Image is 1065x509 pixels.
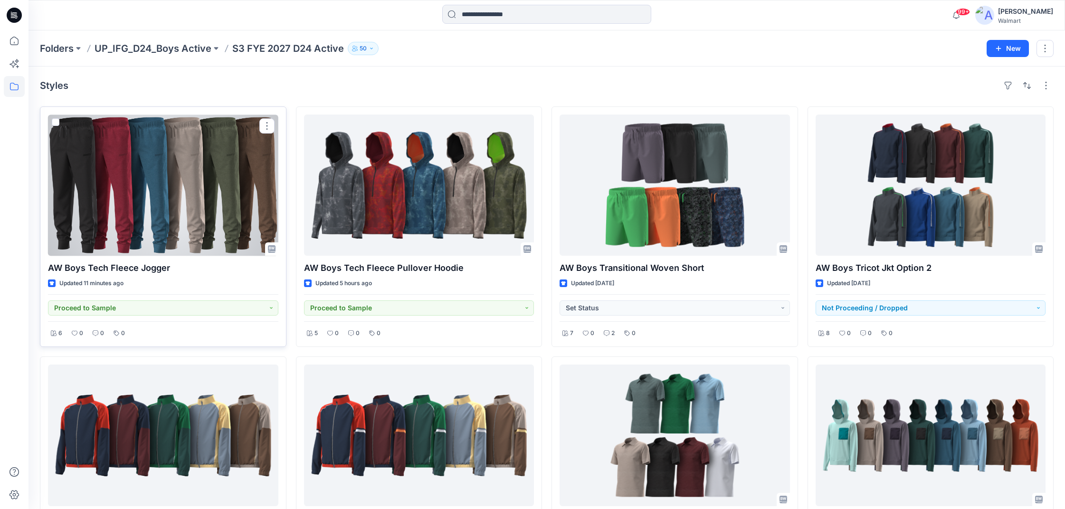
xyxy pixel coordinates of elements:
[816,365,1046,506] a: AW Boys Tech Fleece Hoodie Option 2
[998,17,1053,24] div: Walmart
[335,328,339,338] p: 0
[304,261,534,275] p: AW Boys Tech Fleece Pullover Hoodie
[58,328,62,338] p: 6
[100,328,104,338] p: 0
[121,328,125,338] p: 0
[232,42,344,55] p: S3 FYE 2027 D24 Active
[79,328,83,338] p: 0
[40,80,68,91] h4: Styles
[632,328,636,338] p: 0
[48,115,278,256] a: AW Boys Tech Fleece Jogger
[560,115,790,256] a: AW Boys Transitional Woven Short
[304,115,534,256] a: AW Boys Tech Fleece Pullover Hoodie
[560,365,790,506] a: HQ022027 AW Boys Polo (S2 Carryover)
[40,42,74,55] a: Folders
[611,328,615,338] p: 2
[571,279,614,288] p: Updated [DATE]
[826,328,830,338] p: 8
[827,279,870,288] p: Updated [DATE]
[59,279,124,288] p: Updated 11 minutes ago
[356,328,360,338] p: 0
[48,365,278,506] a: AW Boys Lined Woven Jackets (colorblock) Option 2
[975,6,994,25] img: avatar
[998,6,1053,17] div: [PERSON_NAME]
[360,43,367,54] p: 50
[847,328,851,338] p: 0
[889,328,893,338] p: 0
[348,42,379,55] button: 50
[95,42,211,55] a: UP_IFG_D24_Boys Active
[868,328,872,338] p: 0
[314,328,318,338] p: 5
[590,328,594,338] p: 0
[987,40,1029,57] button: New
[816,261,1046,275] p: AW Boys Tricot Jkt Option 2
[48,261,278,275] p: AW Boys Tech Fleece Jogger
[816,115,1046,256] a: AW Boys Tricot Jkt Option 2
[560,261,790,275] p: AW Boys Transitional Woven Short
[304,365,534,506] a: AW Boys Lined Woven Jackets (colorblock)
[570,328,573,338] p: 7
[956,8,970,16] span: 99+
[377,328,380,338] p: 0
[315,279,372,288] p: Updated 5 hours ago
